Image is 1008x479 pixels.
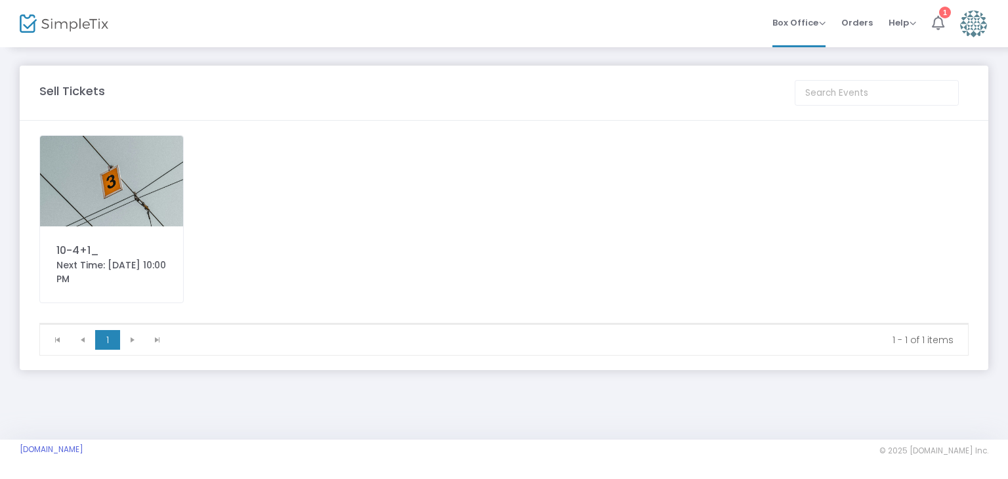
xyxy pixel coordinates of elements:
kendo-pager-info: 1 - 1 of 1 items [179,333,954,346]
img: 638906391489886756.png [40,136,183,226]
div: 10-4+1_ [56,243,167,259]
span: Page 1 [95,330,120,350]
div: Data table [40,323,968,324]
div: Next Time: [DATE] 10:00 PM [56,259,167,286]
span: Help [889,16,916,29]
span: Box Office [772,16,826,29]
a: [DOMAIN_NAME] [20,444,83,455]
input: Search Events [795,80,959,106]
span: © 2025 [DOMAIN_NAME] Inc. [879,446,988,456]
div: 1 [939,7,951,18]
m-panel-title: Sell Tickets [39,82,105,100]
span: Orders [841,6,873,39]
